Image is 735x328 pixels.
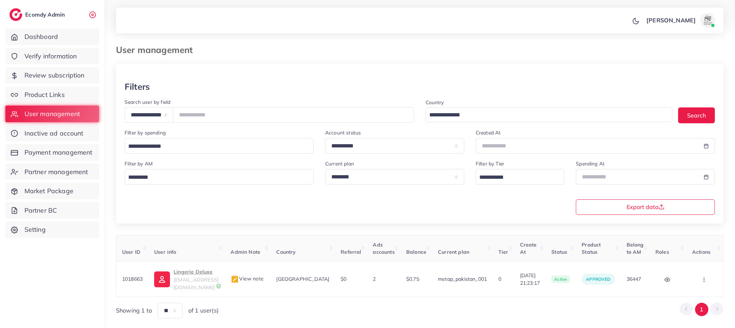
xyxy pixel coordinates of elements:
a: Verify information [5,48,99,65]
div: Search for option [426,107,673,122]
p: Lingerie Deluxe [174,267,219,276]
img: 9CAL8B2pu8EFxCJHYAAAAldEVYdGRhdGU6Y3JlYXRlADIwMjItMTItMDlUMDQ6NTg6MzkrMDA6MDBXSlgLAAAAJXRFWHRkYXR... [216,284,221,289]
a: Product Links [5,87,99,103]
span: Balance [406,249,426,255]
img: ic-user-info.36bf1079.svg [154,271,170,287]
span: of 1 user(s) [188,306,219,315]
label: Created At [476,129,501,136]
span: Tier [498,249,508,255]
button: Search [678,107,715,123]
input: Search for option [126,172,304,183]
label: Account status [325,129,361,136]
span: [GEOGRAPHIC_DATA] [276,276,329,282]
span: 36447 [627,276,641,282]
span: Showing 1 to [116,306,152,315]
a: Dashboard [5,28,99,45]
span: active [551,275,570,283]
span: Admin Note [230,249,260,255]
span: User ID [122,249,140,255]
a: [PERSON_NAME]avatar [642,13,718,27]
img: logo [9,8,22,21]
p: [PERSON_NAME] [646,16,696,25]
span: $0 [341,276,346,282]
a: User management [5,106,99,122]
div: Search for option [476,169,564,185]
span: Status [551,249,567,255]
h3: User management [116,45,198,55]
a: Lingerie Deluxe[EMAIL_ADDRESS][DOMAIN_NAME] [154,267,219,291]
span: [EMAIL_ADDRESS][DOMAIN_NAME] [174,276,219,290]
span: metap_pakistan_001 [438,276,487,282]
span: Review subscription [24,71,85,80]
span: Export data [627,204,664,210]
a: Setting [5,221,99,238]
label: Filter by AM [125,160,153,167]
a: Partner management [5,164,99,180]
span: Create At [520,241,537,255]
span: Referral [341,249,361,255]
ul: Pagination [680,303,723,316]
span: 0 [498,276,501,282]
h3: Filters [125,81,150,92]
a: Payment management [5,144,99,161]
button: Export data [576,199,715,215]
span: Product Status [582,241,601,255]
label: Search user by field [125,98,170,106]
input: Search for option [477,172,555,183]
span: Partner BC [24,206,57,215]
span: Roles [655,249,669,255]
span: Country [276,249,296,255]
div: Search for option [125,169,314,185]
a: Partner BC [5,202,99,219]
span: $0.75 [406,276,419,282]
span: 2 [373,276,376,282]
span: Inactive ad account [24,129,84,138]
a: logoEcomdy Admin [9,8,67,21]
img: avatar [700,13,715,27]
input: Search for option [427,110,663,121]
span: Payment management [24,148,93,157]
span: Setting [24,225,46,234]
span: Market Package [24,186,73,196]
a: Market Package [5,183,99,199]
div: Search for option [125,138,314,154]
input: Search for option [126,141,304,152]
a: Review subscription [5,67,99,84]
label: Spending At [576,160,605,167]
span: Actions [692,249,711,255]
h2: Ecomdy Admin [25,11,67,18]
span: Ads accounts [373,241,394,255]
a: Inactive ad account [5,125,99,142]
label: Country [426,99,444,106]
span: 1018663 [122,276,143,282]
span: Verify information [24,52,77,61]
span: Product Links [24,90,65,99]
span: approved [586,276,610,282]
span: Belong to AM [627,241,644,255]
label: Filter by Tier [476,160,504,167]
label: Current plan [325,160,354,167]
span: User management [24,109,80,119]
button: Go to page 1 [695,303,708,316]
span: Current plan [438,249,469,255]
span: User info [154,249,176,255]
span: Dashboard [24,32,58,41]
span: [DATE] 21:23:17 [520,272,540,287]
span: View note [230,275,263,282]
img: admin_note.cdd0b510.svg [230,275,239,284]
span: Partner management [24,167,88,177]
label: Filter by spending [125,129,166,136]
